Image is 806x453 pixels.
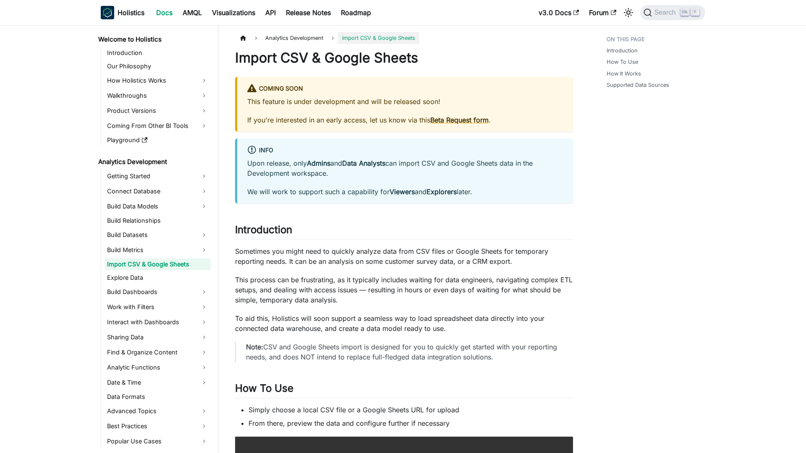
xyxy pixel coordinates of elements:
[534,6,584,19] a: v3.0 Docs
[92,25,218,453] nav: Docs sidebar
[247,115,563,125] p: If you're interested in an early access, let us know via this .
[691,8,699,16] kbd: K
[427,187,457,196] strong: Explorers
[105,391,211,403] a: Data Formats
[247,83,563,94] div: Coming Soon
[101,6,114,19] img: Holistics
[96,156,211,168] a: Analytics Development
[105,361,211,374] a: Analytic Functions
[105,119,211,133] a: Coming From Other BI Tools
[307,159,330,167] strong: Admins
[105,169,211,183] a: Getting Started
[584,6,621,19] a: Forum
[105,74,211,87] a: How Holistics Works
[101,6,144,19] a: HolisticsHolistics
[105,200,211,213] a: Build Data Models
[105,185,211,198] a: Connect Database
[105,376,211,389] a: Date & Time
[105,134,211,146] a: Playground
[652,9,681,16] span: Search
[430,116,489,124] a: Beta Request form
[390,187,415,196] strong: Viewers
[105,435,211,448] a: Popular Use Cases
[118,8,144,18] b: Holistics
[105,285,211,299] a: Build Dashboards
[261,32,327,44] span: Analytics Development
[151,6,178,19] a: Docs
[247,187,563,197] p: We will work to support such a capability for and later.
[105,331,211,344] a: Sharing Data
[247,145,563,156] div: info
[235,224,573,240] h2: Introduction
[640,5,705,20] button: Search (Ctrl+K)
[235,32,573,44] nav: Breadcrumbs
[249,418,573,428] li: From there, preview the data and configure further if necessary
[105,104,211,117] a: Product Versions
[96,34,211,45] a: Welcome to Holistics
[247,96,563,107] p: This feature is under development and will be released soon!
[336,6,376,19] a: Roadmap
[235,382,573,398] h2: How To Use
[178,6,207,19] a: AMQL
[260,6,281,19] a: API
[607,58,638,66] a: How To Use
[235,246,573,266] p: Sometimes you might need to quickly analyze data from CSV files or Google Sheets for temporary re...
[105,47,211,59] a: Introduction
[105,419,211,433] a: Best Practices
[105,300,211,314] a: Work with Filters
[105,60,211,72] a: Our Philosophy
[607,81,669,89] a: Supported Data Sources
[235,32,251,44] a: Home page
[281,6,336,19] a: Release Notes
[105,346,211,359] a: Find & Organize Content
[247,158,563,178] p: Upon release, only and can import CSV and Google Sheets data in the Development workspace.
[207,6,260,19] a: Visualizations
[246,343,263,351] strong: Note:
[105,89,211,102] a: Walkthroughs
[105,228,211,242] a: Build Datasets
[105,272,211,284] a: Explore Data
[338,32,419,44] span: Import CSV & Google Sheets
[235,313,573,333] p: To aid this, Holistics will soon support a seamless way to load spreadsheet data directly into yo...
[607,70,641,78] a: How It Works
[105,215,211,226] a: Build Relationships
[105,258,211,270] a: Import CSV & Google Sheets
[105,404,211,418] a: Advanced Topics
[105,243,211,257] a: Build Metrics
[607,47,638,55] a: Introduction
[342,159,385,167] strong: Data Analysts
[246,342,563,362] p: CSV and Google Sheets import is designed for you to quickly get started with your reporting needs...
[235,275,573,305] p: This process can be frustrating, as it typically includes waiting for data engineers, navigating ...
[249,405,573,415] li: Simply choose a local CSV file or a Google Sheets URL for upload
[235,49,573,66] h1: Import CSV & Google Sheets
[622,6,635,19] button: Switch between dark and light mode (currently light mode)
[105,315,211,329] a: Interact with Dashboards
